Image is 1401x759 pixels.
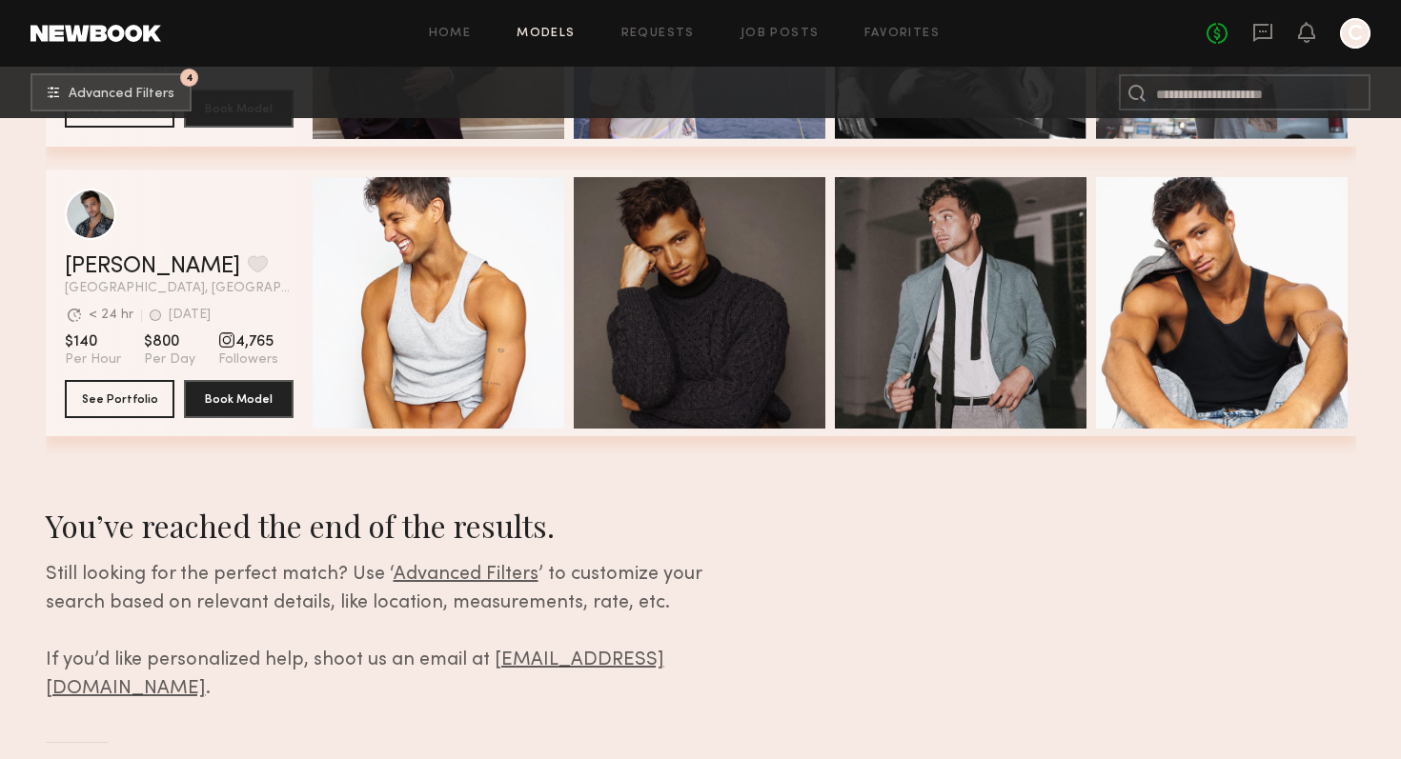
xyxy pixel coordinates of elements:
[46,505,763,546] div: You’ve reached the end of the results.
[30,73,192,111] button: 4Advanced Filters
[218,332,278,351] span: 4,765
[517,28,575,40] a: Models
[65,282,294,295] span: [GEOGRAPHIC_DATA], [GEOGRAPHIC_DATA]
[169,309,211,322] div: [DATE]
[65,332,121,351] span: $140
[69,88,174,101] span: Advanced Filters
[89,309,133,322] div: < 24 hr
[1340,18,1371,49] a: C
[184,380,294,418] button: Book Model
[186,73,193,82] span: 4
[741,28,820,40] a: Job Posts
[429,28,472,40] a: Home
[394,566,538,584] span: Advanced Filters
[46,561,763,704] div: Still looking for the perfect match? Use ‘ ’ to customize your search based on relevant details, ...
[144,351,195,369] span: Per Day
[218,351,278,369] span: Followers
[65,351,121,369] span: Per Hour
[621,28,695,40] a: Requests
[65,380,174,418] button: See Portfolio
[864,28,940,40] a: Favorites
[144,332,195,351] span: $800
[65,255,240,278] a: [PERSON_NAME]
